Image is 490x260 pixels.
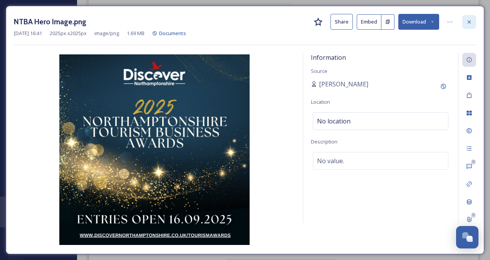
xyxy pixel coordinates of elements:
h3: NTBA Hero Image.png [14,16,86,27]
button: Download [398,14,439,30]
div: 0 [471,213,476,218]
img: NTBA%20Hero%20Image.png [14,54,295,245]
span: Location [311,98,330,105]
span: 1.69 MB [127,30,144,37]
span: No location [317,116,351,126]
button: Open Chat [456,226,478,248]
span: Source [311,68,327,74]
span: 2025 px x 2025 px [50,30,87,37]
button: Share [331,14,353,30]
span: image/png [94,30,119,37]
span: Description [311,138,337,145]
button: Embed [357,14,381,30]
span: Information [311,53,346,62]
div: 0 [471,159,476,165]
span: [PERSON_NAME] [319,79,368,89]
span: No value. [317,156,344,165]
span: [DATE] 16:41 [14,30,42,37]
span: Documents [159,30,186,37]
